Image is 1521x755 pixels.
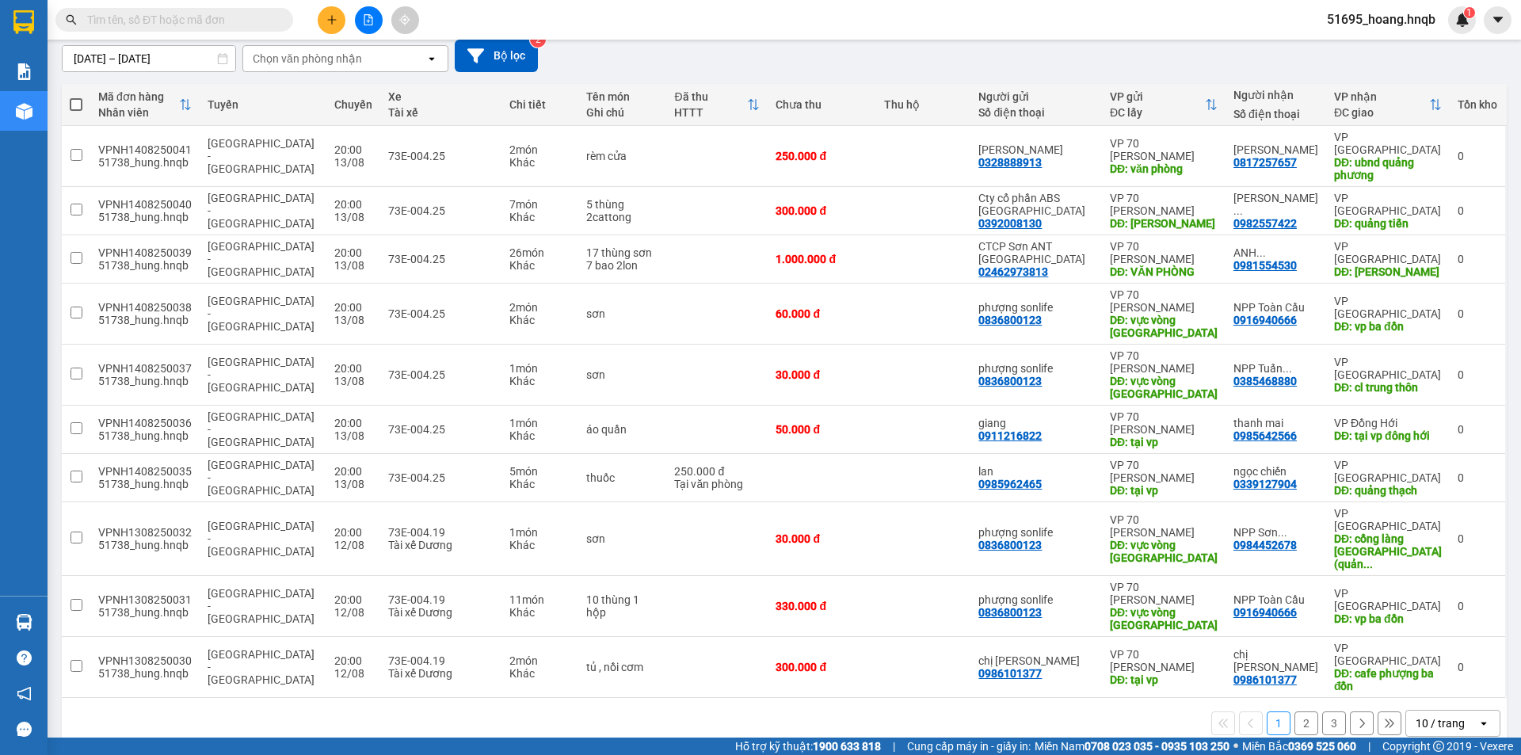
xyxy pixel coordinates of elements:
[978,478,1042,490] div: 0985962465
[1110,410,1218,436] div: VP 70 [PERSON_NAME]
[98,314,192,326] div: 51738_hung.hnqb
[1458,423,1497,436] div: 0
[978,362,1094,375] div: phượng sonlife
[978,667,1042,680] div: 0986101377
[674,90,747,103] div: Đã thu
[334,465,372,478] div: 20:00
[586,106,658,119] div: Ghi chú
[776,423,867,436] div: 50.000 đ
[1334,417,1442,429] div: VP Đồng Hới
[586,593,658,619] div: 10 thùng 1 hộp
[674,106,747,119] div: HTTT
[1233,593,1318,606] div: NPP Toàn Cầu
[509,198,570,211] div: 7 món
[334,654,372,667] div: 20:00
[978,143,1094,156] div: hương lan
[1334,507,1442,532] div: VP [GEOGRAPHIC_DATA]
[388,106,494,119] div: Tài xế
[208,587,314,625] span: [GEOGRAPHIC_DATA] - [GEOGRAPHIC_DATA]
[1233,204,1243,217] span: ...
[907,738,1031,755] span: Cung cấp máy in - giấy in:
[1233,156,1297,169] div: 0817257657
[1334,106,1429,119] div: ĐC giao
[509,375,570,387] div: Khác
[98,429,192,442] div: 51738_hung.hnqb
[1278,526,1287,539] span: ...
[334,301,372,314] div: 20:00
[1458,98,1497,111] div: Tồn kho
[1458,471,1497,484] div: 0
[16,103,32,120] img: warehouse-icon
[1233,539,1297,551] div: 0984452678
[334,375,372,387] div: 13/08
[1334,587,1442,612] div: VP [GEOGRAPHIC_DATA]
[334,593,372,606] div: 20:00
[1110,162,1218,175] div: DĐ: văn phòng
[1334,217,1442,230] div: DĐ: quảng tiến
[586,90,658,103] div: Tên món
[1110,648,1218,673] div: VP 70 [PERSON_NAME]
[1110,375,1218,400] div: DĐ: vực vòng hà nam
[509,301,570,314] div: 2 món
[208,459,314,497] span: [GEOGRAPHIC_DATA] - [GEOGRAPHIC_DATA]
[334,417,372,429] div: 20:00
[884,98,963,111] div: Thu hộ
[425,52,438,65] svg: open
[1484,6,1511,34] button: caret-down
[334,156,372,169] div: 13/08
[66,14,77,25] span: search
[1334,356,1442,381] div: VP [GEOGRAPHIC_DATA]
[1035,738,1229,755] span: Miền Nam
[586,471,658,484] div: thuốc
[586,307,658,320] div: sơn
[388,593,494,606] div: 73E-004.19
[1110,288,1218,314] div: VP 70 [PERSON_NAME]
[1334,90,1429,103] div: VP nhận
[776,98,867,111] div: Chưa thu
[1233,143,1318,156] div: ngọc hương
[509,314,570,326] div: Khác
[98,259,192,272] div: 51738_hung.hnqb
[1458,532,1497,545] div: 0
[16,614,32,631] img: warehouse-icon
[1458,204,1497,217] div: 0
[17,686,32,701] span: notification
[509,156,570,169] div: Khác
[978,417,1094,429] div: giang
[388,90,494,103] div: Xe
[1233,478,1297,490] div: 0339127904
[1233,417,1318,429] div: thanh mai
[1233,246,1318,259] div: ANH PHƯƠNG
[1233,648,1318,673] div: chị vân
[1233,429,1297,442] div: 0985642566
[1334,320,1442,333] div: DĐ: vp ba đồn
[1110,265,1218,278] div: DĐ: VĂN PHÒNG
[509,593,570,606] div: 11 món
[1110,539,1218,564] div: DĐ: vực vòng hà nam
[586,246,658,272] div: 17 thùng sơn 7 bao 2lon
[1334,131,1442,156] div: VP [GEOGRAPHIC_DATA]
[355,6,383,34] button: file-add
[1256,246,1266,259] span: ...
[1334,429,1442,442] div: DĐ: tại vp đông hới
[1233,375,1297,387] div: 0385468880
[1110,137,1218,162] div: VP 70 [PERSON_NAME]
[735,738,881,755] span: Hỗ trợ kỹ thuật:
[208,295,314,333] span: [GEOGRAPHIC_DATA] - [GEOGRAPHIC_DATA]
[1334,532,1442,570] div: DĐ: cổng làng trung thôn (quảng sơn )
[978,301,1094,314] div: phượng sonlife
[1110,513,1218,539] div: VP 70 [PERSON_NAME]
[98,526,192,539] div: VPNH1308250032
[98,362,192,375] div: VPNH1408250037
[388,204,494,217] div: 73E-004.25
[388,471,494,484] div: 73E-004.25
[509,539,570,551] div: Khác
[388,654,494,667] div: 73E-004.19
[776,661,867,673] div: 300.000 đ
[1458,661,1497,673] div: 0
[586,423,658,436] div: áo quần
[509,429,570,442] div: Khác
[1334,240,1442,265] div: VP [GEOGRAPHIC_DATA]
[17,650,32,665] span: question-circle
[586,198,658,223] div: 5 thùng 2cattong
